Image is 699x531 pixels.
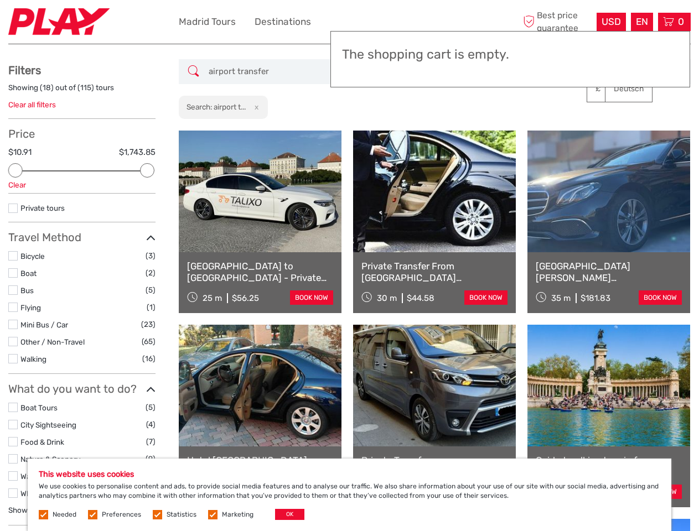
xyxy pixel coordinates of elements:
a: Madrid Tours [179,14,236,30]
a: Whale Watching [20,489,74,498]
a: Clear all filters [8,100,56,109]
h5: This website uses cookies [39,470,660,479]
span: (23) [141,318,156,331]
a: Destinations [255,14,311,30]
span: 25 m [203,293,222,303]
span: (5) [146,284,156,296]
h2: Search: airport t... [187,102,246,111]
p: We're away right now. Please check back later! [15,19,125,28]
label: Preferences [102,510,141,519]
label: $1,743.85 [119,147,156,158]
span: (9) [146,452,156,465]
span: 35 m [551,293,571,303]
span: (1) [147,301,156,314]
label: Marketing [222,510,253,519]
label: Statistics [167,510,196,519]
a: [GEOGRAPHIC_DATA] to [GEOGRAPHIC_DATA] - Private Transfer (MAD) [187,261,333,283]
span: (5) [146,401,156,414]
div: EN [631,13,653,31]
a: book now [639,290,682,305]
a: Mini Bus / Car [20,320,68,329]
label: 115 [80,82,91,93]
strong: Filters [8,64,41,77]
div: Clear [8,180,156,190]
a: Show all [8,506,37,514]
a: Private tours [20,204,65,212]
a: Bicycle [20,252,45,261]
a: Other / Non-Travel [20,337,85,346]
span: Best price guarantee [520,9,594,34]
button: Open LiveChat chat widget [127,17,141,30]
span: 30 m [377,293,397,303]
div: $56.25 [232,293,259,303]
span: (2) [146,267,156,279]
a: Boat [20,269,37,278]
input: SEARCH [204,62,336,81]
a: Guided walking tour in famous [GEOGRAPHIC_DATA] in [GEOGRAPHIC_DATA] [536,455,682,477]
span: USD [602,16,621,27]
a: Walking [20,355,46,363]
a: book now [290,290,333,305]
a: Private Transfer [GEOGRAPHIC_DATA] [PERSON_NAME][GEOGRAPHIC_DATA] to [GEOGRAPHIC_DATA] in Vans up... [361,455,508,477]
div: $181.83 [581,293,610,303]
div: $44.58 [407,293,434,303]
button: x [247,101,262,113]
div: Showing ( ) out of ( ) tours [8,82,156,100]
a: Boat Tours [20,403,58,412]
h3: The shopping cart is empty. [342,47,679,63]
span: (3) [146,249,156,262]
h3: Price [8,127,156,140]
span: 0 [676,16,686,27]
a: Walking Tour [20,472,64,481]
span: (65) [142,335,156,348]
a: Bus [20,286,34,295]
label: Needed [53,510,76,519]
h3: What do you want to do? [8,382,156,395]
button: OK [275,509,304,520]
a: £ [587,79,625,99]
img: 2467-7e1744d7-2434-4362-8842-68c566c31c52_logo_small.jpg [8,8,110,35]
span: (7) [146,435,156,448]
a: Deutsch [605,79,652,99]
span: (4) [146,418,156,431]
a: Flying [20,303,41,312]
a: Private Transfer From [GEOGRAPHIC_DATA][PERSON_NAME] to [GEOGRAPHIC_DATA] [361,261,508,283]
a: City Sightseeing [20,420,76,429]
a: book now [464,290,508,305]
label: 18 [43,82,51,93]
a: Nature & Scenery [20,455,80,464]
span: (16) [142,352,156,365]
a: Food & Drink [20,438,64,446]
a: Hotel [GEOGRAPHIC_DATA] Private Transfer To [GEOGRAPHIC_DATA] [PERSON_NAME][GEOGRAPHIC_DATA] [187,455,333,477]
div: We use cookies to personalise content and ads, to provide social media features and to analyse ou... [28,459,671,531]
h3: Travel Method [8,231,156,244]
label: $10.91 [8,147,32,158]
a: [GEOGRAPHIC_DATA] [PERSON_NAME][GEOGRAPHIC_DATA] Private Transfer To [GEOGRAPHIC_DATA] [536,261,682,283]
